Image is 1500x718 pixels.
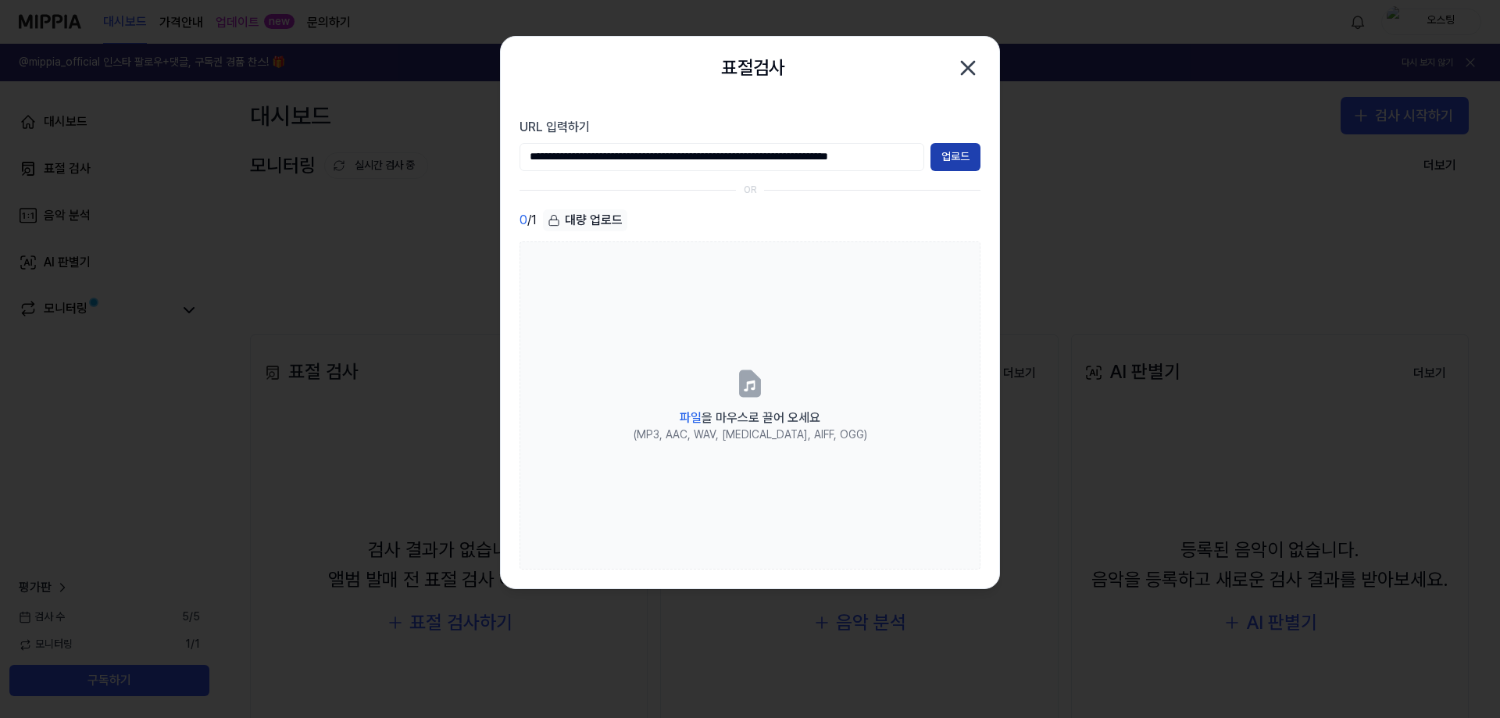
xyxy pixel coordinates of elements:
div: 대량 업로드 [543,209,627,231]
div: / 1 [520,209,537,232]
button: 대량 업로드 [543,209,627,232]
h2: 표절검사 [721,53,785,83]
div: (MP3, AAC, WAV, [MEDICAL_DATA], AIFF, OGG) [634,427,867,443]
button: 업로드 [930,143,980,171]
span: 파일 [680,410,702,425]
span: 0 [520,211,527,230]
span: 을 마우스로 끌어 오세요 [680,410,820,425]
label: URL 입력하기 [520,118,980,137]
div: OR [744,184,757,197]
